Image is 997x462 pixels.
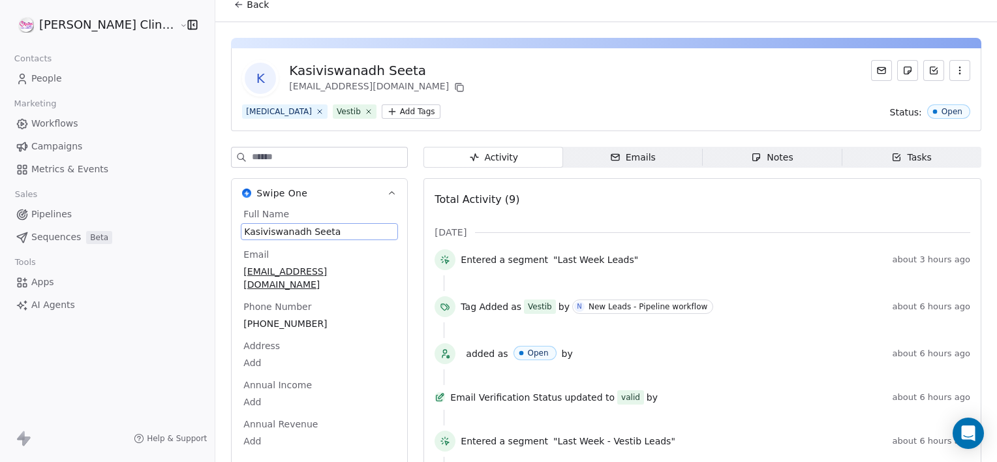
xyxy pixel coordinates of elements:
[610,151,656,164] div: Emails
[289,80,467,95] div: [EMAIL_ADDRESS][DOMAIN_NAME]
[31,275,54,289] span: Apps
[241,418,320,431] span: Annual Revenue
[244,225,395,238] span: Kasiviswanadh Seeta
[382,104,440,119] button: Add Tags
[10,204,204,225] a: Pipelines
[242,189,251,198] img: Swipe One
[241,208,292,221] span: Full Name
[10,226,204,248] a: SequencesBeta
[461,435,548,448] span: Entered a segment
[450,391,562,404] span: Email Verification Status
[953,418,984,449] div: Open Intercom Messenger
[751,151,793,164] div: Notes
[8,94,62,114] span: Marketing
[256,187,307,200] span: Swipe One
[243,435,395,448] span: Add
[31,208,72,221] span: Pipelines
[86,231,112,244] span: Beta
[893,392,970,403] span: about 6 hours ago
[10,113,204,134] a: Workflows
[243,317,395,330] span: [PHONE_NUMBER]
[10,159,204,180] a: Metrics & Events
[10,136,204,157] a: Campaigns
[243,356,395,369] span: Add
[245,63,276,94] span: K
[891,151,932,164] div: Tasks
[232,179,407,208] button: Swipe OneSwipe One
[9,185,43,204] span: Sales
[589,302,707,311] div: New Leads - Pipeline workflow
[553,435,675,448] span: "Last Week - Vestib Leads"
[10,68,204,89] a: People
[134,433,207,444] a: Help & Support
[893,254,970,265] span: about 3 hours ago
[435,226,467,239] span: [DATE]
[461,253,548,266] span: Entered a segment
[893,301,970,312] span: about 6 hours ago
[18,17,34,33] img: RASYA-Clinic%20Circle%20icon%20Transparent.png
[559,300,570,313] span: by
[31,72,62,85] span: People
[564,391,615,404] span: updated to
[39,16,176,33] span: [PERSON_NAME] Clinic External
[562,347,573,360] span: by
[466,347,508,360] span: added as
[9,253,41,272] span: Tools
[243,265,395,291] span: [EMAIL_ADDRESS][DOMAIN_NAME]
[621,391,640,404] div: valid
[31,117,78,131] span: Workflows
[528,348,549,358] div: Open
[16,14,170,36] button: [PERSON_NAME] Clinic External
[461,300,508,313] span: Tag Added
[241,300,314,313] span: Phone Number
[31,162,108,176] span: Metrics & Events
[528,301,552,313] div: Vestib
[241,378,314,392] span: Annual Income
[942,107,962,116] div: Open
[553,253,638,266] span: "Last Week Leads"
[337,106,361,117] div: Vestib
[893,348,970,359] span: about 6 hours ago
[241,248,271,261] span: Email
[241,339,283,352] span: Address
[31,298,75,312] span: AI Agents
[246,106,312,117] div: [MEDICAL_DATA]
[647,391,658,404] span: by
[10,294,204,316] a: AI Agents
[435,193,519,206] span: Total Activity (9)
[243,395,395,408] span: Add
[289,61,467,80] div: Kasiviswanadh Seeta
[10,271,204,293] a: Apps
[8,49,57,69] span: Contacts
[890,106,922,119] span: Status:
[147,433,207,444] span: Help & Support
[31,140,82,153] span: Campaigns
[31,230,81,244] span: Sequences
[511,300,521,313] span: as
[577,301,582,312] div: N
[893,436,970,446] span: about 6 hours ago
